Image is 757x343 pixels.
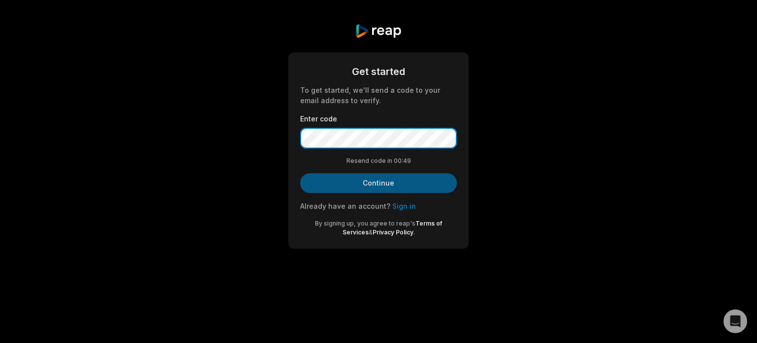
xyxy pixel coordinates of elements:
[369,229,373,236] span: &
[300,114,457,124] label: Enter code
[723,309,747,333] div: Open Intercom Messenger
[343,220,443,236] a: Terms of Services
[355,24,402,38] img: reap
[300,64,457,79] div: Get started
[300,173,457,193] button: Continue
[300,85,457,106] div: To get started, we'll send a code to your email address to verify.
[300,156,457,165] div: Resend code in 00:
[300,202,390,210] span: Already have an account?
[373,229,413,236] a: Privacy Policy
[392,202,416,210] a: Sign in
[315,220,415,227] span: By signing up, you agree to reap's
[413,229,415,236] span: .
[403,156,411,165] span: 49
